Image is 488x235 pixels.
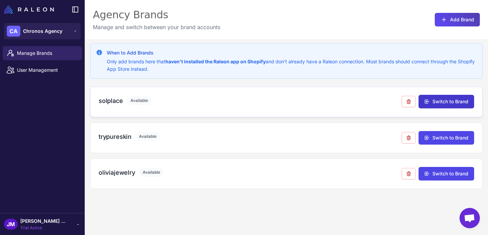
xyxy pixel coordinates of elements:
[17,49,77,57] span: Manage Brands
[23,27,62,35] span: Chronos Agency
[20,217,68,225] span: [PERSON_NAME] Claufer [PERSON_NAME]
[107,58,477,73] p: Only add brands here that and don't already have a Raleon connection. Most brands should connect ...
[165,59,266,64] strong: haven't installed the Raleon app on Shopify
[93,23,220,31] p: Manage and switch between your brand accounts
[3,63,82,77] a: User Management
[99,168,135,177] h3: oliviajewelry
[107,49,477,57] h3: When to Add Brands
[419,95,474,108] button: Switch to Brand
[17,66,77,74] span: User Management
[4,219,18,230] div: JM
[4,5,54,14] img: Raleon Logo
[402,132,416,144] button: Remove from agency
[402,96,416,107] button: Remove from agency
[4,5,57,14] a: Raleon Logo
[136,132,160,141] span: Available
[127,96,151,105] span: Available
[460,208,480,228] div: Open chat
[4,23,81,39] button: CAChronos Agency
[93,8,220,22] div: Agency Brands
[99,96,123,105] h3: solplace
[3,46,82,60] a: Manage Brands
[419,131,474,145] button: Switch to Brand
[419,167,474,180] button: Switch to Brand
[139,168,164,177] span: Available
[435,13,480,26] button: Add Brand
[7,26,20,37] div: CA
[99,132,131,141] h3: trypureskin
[20,225,68,231] span: Trial Active
[402,168,416,179] button: Remove from agency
